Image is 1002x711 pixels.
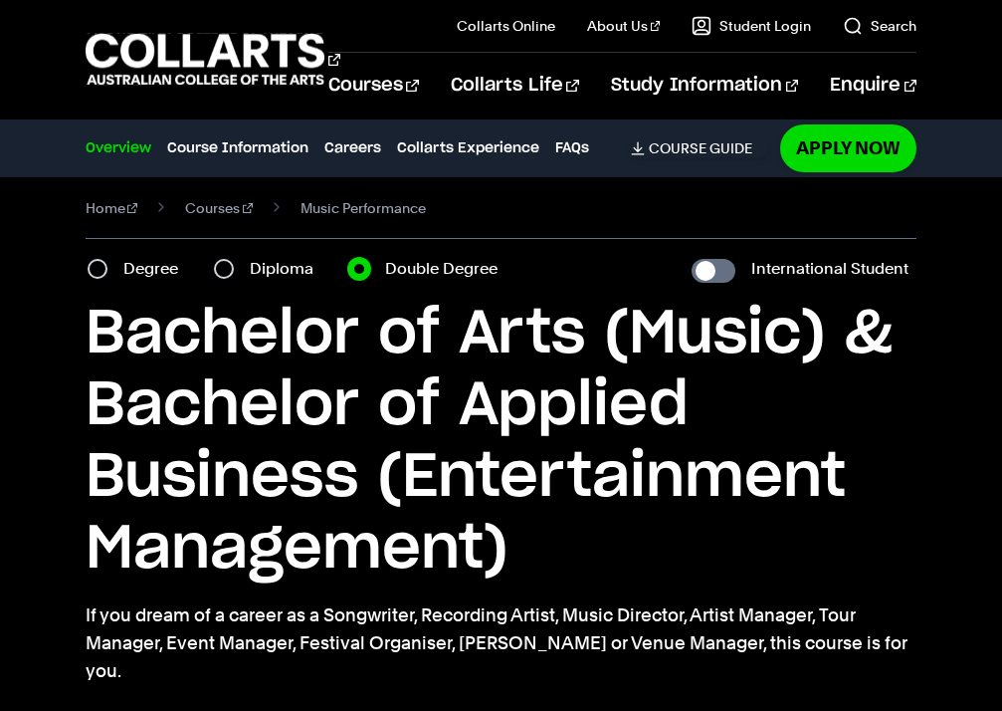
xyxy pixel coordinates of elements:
[692,16,811,36] a: Student Login
[587,16,661,36] a: About Us
[843,16,916,36] a: Search
[86,31,279,88] div: Go to homepage
[167,137,308,159] a: Course Information
[451,53,579,118] a: Collarts Life
[185,194,253,222] a: Courses
[631,139,768,157] a: Course Guide
[324,137,381,159] a: Careers
[250,255,325,283] label: Diploma
[86,194,138,222] a: Home
[86,137,151,159] a: Overview
[457,16,555,36] a: Collarts Online
[328,53,419,118] a: Courses
[555,137,589,159] a: FAQs
[123,255,190,283] label: Degree
[780,124,916,171] a: Apply Now
[86,601,917,685] p: If you dream of a career as a Songwriter, Recording Artist, Music Director, Artist Manager, Tour ...
[301,194,426,222] span: Music Performance
[751,255,908,283] label: International Student
[385,255,509,283] label: Double Degree
[830,53,916,118] a: Enquire
[86,299,917,586] h1: Bachelor of Arts (Music) & Bachelor of Applied Business (Entertainment Management)
[611,53,798,118] a: Study Information
[397,137,539,159] a: Collarts Experience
